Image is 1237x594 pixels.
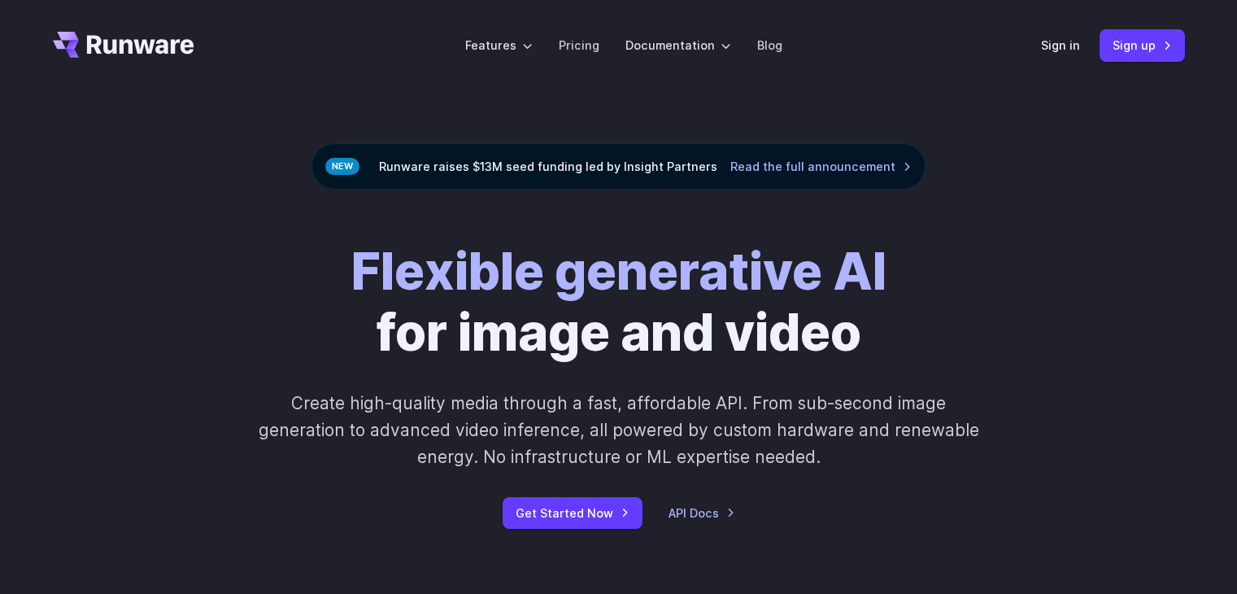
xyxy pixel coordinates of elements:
[311,143,926,190] div: Runware raises $13M seed funding led by Insight Partners
[625,36,731,55] label: Documentation
[53,32,194,58] a: Go to /
[351,241,886,302] strong: Flexible generative AI
[559,36,599,55] a: Pricing
[757,36,782,55] a: Blog
[1100,29,1185,61] a: Sign up
[1041,36,1080,55] a: Sign in
[730,157,912,176] a: Read the full announcement
[465,36,533,55] label: Features
[669,504,735,522] a: API Docs
[503,497,642,529] a: Get Started Now
[351,242,886,364] h1: for image and video
[256,390,981,471] p: Create high-quality media through a fast, affordable API. From sub-second image generation to adv...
